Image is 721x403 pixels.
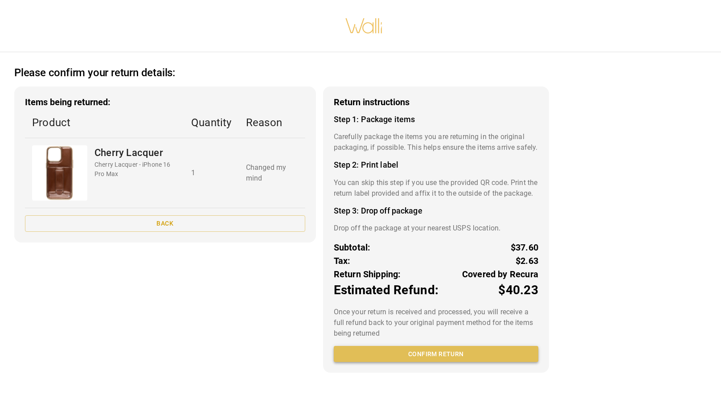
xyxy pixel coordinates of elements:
[334,254,351,267] p: Tax:
[516,254,538,267] p: $2.63
[334,267,401,281] p: Return Shipping:
[32,115,177,131] p: Product
[334,177,538,199] p: You can skip this step if you use the provided QR code. Print the return label provided and affix...
[334,115,538,124] h4: Step 1: Package items
[334,223,538,234] p: Drop off the package at your nearest USPS location.
[94,160,177,179] p: Cherry Lacquer - iPhone 16 Pro Max
[334,132,538,153] p: Carefully package the items you are returning in the original packaging, if possible. This helps ...
[191,168,232,178] p: 1
[246,115,298,131] p: Reason
[462,267,538,281] p: Covered by Recura
[511,241,538,254] p: $37.60
[246,162,298,184] p: Changed my mind
[334,281,438,300] p: Estimated Refund:
[498,281,538,300] p: $40.23
[94,145,177,160] p: Cherry Lacquer
[334,307,538,339] p: Once your return is received and processed, you will receive a full refund back to your original ...
[191,115,232,131] p: Quantity
[14,66,175,79] h2: Please confirm your return details:
[334,160,538,170] h4: Step 2: Print label
[334,241,371,254] p: Subtotal:
[25,215,305,232] button: Back
[334,346,538,362] button: Confirm return
[345,7,383,45] img: walli-inc.myshopify.com
[334,97,538,107] h3: Return instructions
[334,206,538,216] h4: Step 3: Drop off package
[25,97,305,107] h3: Items being returned:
